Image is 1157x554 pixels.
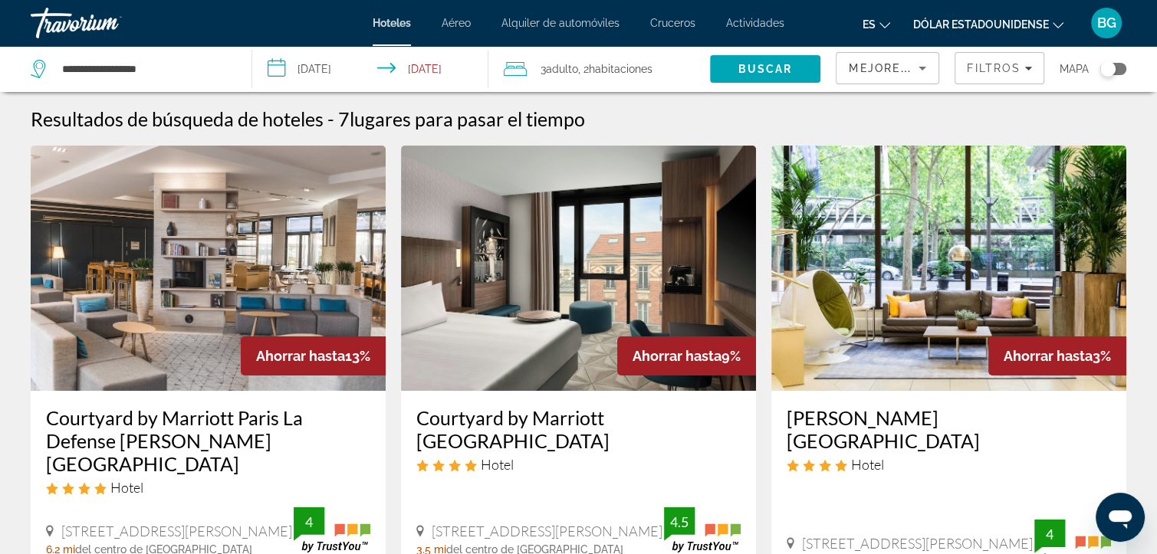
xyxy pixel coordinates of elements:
button: Toggle map [1089,62,1126,76]
span: Hotel [110,479,143,496]
span: habitaciones [589,63,652,75]
span: [STREET_ADDRESS][PERSON_NAME] [61,523,292,539]
a: Aéreo [442,17,471,29]
span: Adulto [546,63,578,75]
button: Travelers: 3 adults, 0 children [488,46,710,92]
div: 4 [294,513,324,531]
button: Cambiar moneda [913,13,1063,35]
div: 4.5 [664,513,695,531]
span: Mejores descuentos [849,62,1002,74]
button: Select check in and out date [252,46,489,92]
span: Mapa [1060,58,1089,80]
div: 4 star Hotel [787,456,1111,473]
span: Ahorrar hasta [1004,348,1093,364]
a: Hoteles [373,17,411,29]
span: , 2 [578,58,652,80]
input: Search hotel destination [61,57,228,80]
div: 3% [988,336,1126,375]
font: BG [1097,15,1116,31]
h2: 7 [338,107,585,130]
iframe: Botón para iniciar la ventana de mensajería [1096,493,1145,542]
button: Menú de usuario [1086,7,1126,39]
button: Cambiar idioma [863,13,890,35]
span: Hotel [851,456,884,473]
a: Courtyard by Marriott Paris La Defense [PERSON_NAME][GEOGRAPHIC_DATA] [46,406,370,475]
img: Courtyard by Marriott Paris La Defense West Colombes [31,146,386,391]
span: lugares para pasar el tiempo [350,107,585,130]
a: [PERSON_NAME][GEOGRAPHIC_DATA] [787,406,1111,452]
div: 13% [241,336,386,375]
div: 4 star Hotel [46,479,370,496]
span: Ahorrar hasta [256,348,345,364]
a: Alquiler de automóviles [501,17,620,29]
button: Search [710,55,820,83]
a: Travorium [31,3,184,43]
span: - [327,107,334,130]
span: Filtros [967,62,1021,74]
a: Courtyard by Marriott [GEOGRAPHIC_DATA] [416,406,741,452]
span: Ahorrar hasta [633,348,721,364]
font: Dólar estadounidense [913,18,1049,31]
h1: Resultados de búsqueda de hoteles [31,107,324,130]
span: Hotel [481,456,514,473]
div: 4 star Hotel [416,456,741,473]
img: Paris Marriott Rive Gauche Hotel & Conference Center [771,146,1126,391]
button: Filters [955,52,1044,84]
span: Buscar [738,63,793,75]
span: [STREET_ADDRESS][PERSON_NAME] [802,535,1033,552]
mat-select: Sort by [849,59,926,77]
span: 3 [541,58,578,80]
a: Actividades [726,17,784,29]
a: Cruceros [650,17,695,29]
div: 9% [617,336,756,375]
img: TrustYou guest rating badge [294,507,370,552]
div: 4 [1034,525,1065,543]
span: [STREET_ADDRESS][PERSON_NAME] [432,523,662,539]
img: TrustYou guest rating badge [664,507,741,552]
font: es [863,18,876,31]
img: Courtyard by Marriott Paris Porte de Versailles [401,146,756,391]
